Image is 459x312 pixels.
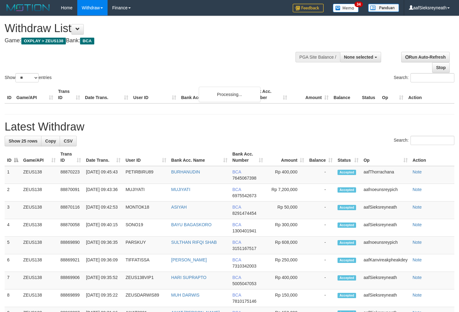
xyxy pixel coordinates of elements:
td: Rp 150,000 [266,289,307,307]
label: Search: [394,73,454,82]
td: 5 [5,237,21,254]
td: aafThorrachana [361,166,410,184]
a: Copy [41,136,60,146]
td: 88870091 [58,184,84,202]
span: Accepted [338,205,356,210]
td: ZEUSDARWIS89 [123,289,169,307]
td: Rp 7,200,000 [266,184,307,202]
span: BCA [232,257,241,262]
a: Run Auto-Refresh [401,52,450,62]
span: BCA [232,275,241,280]
td: aafSieksreyneath [361,202,410,219]
td: [DATE] 09:35:52 [83,272,123,289]
a: Note [413,240,422,245]
td: ZEUS138 [21,184,58,202]
a: Stop [432,62,450,73]
span: BCA [232,240,241,245]
td: 88869899 [58,289,84,307]
a: BAYU BAGASKORO [171,222,211,227]
span: Copy 7645067398 to clipboard [232,176,257,181]
td: ZEUS138 [21,272,58,289]
td: Rp 50,000 [266,202,307,219]
td: ZEUS138 [21,166,58,184]
th: Date Trans.: activate to sort column ascending [83,148,123,166]
span: Copy 7810175146 to clipboard [232,299,257,304]
a: Note [413,205,422,210]
td: Rp 400,000 [266,166,307,184]
span: None selected [344,55,373,60]
th: Bank Acc. Number: activate to sort column ascending [230,148,266,166]
td: ZEUS138 [21,219,58,237]
td: ZEUS138 [21,237,58,254]
span: Accepted [338,240,356,245]
td: PARSKUY [123,237,169,254]
td: ZEUS138 [21,202,58,219]
span: BCA [232,222,241,227]
span: Copy [45,139,56,144]
td: - [307,202,335,219]
th: User ID [131,86,179,103]
td: ZEUS138 [21,289,58,307]
td: [DATE] 09:36:35 [83,237,123,254]
td: - [307,166,335,184]
td: 88870116 [58,202,84,219]
td: 4 [5,219,21,237]
td: 88870223 [58,166,84,184]
a: [PERSON_NAME] [171,257,207,262]
span: Copy 3151167517 to clipboard [232,246,257,251]
span: Accepted [338,293,356,298]
span: Copy 6975542673 to clipboard [232,193,257,198]
td: SONO19 [123,219,169,237]
td: Rp 400,000 [266,272,307,289]
a: SULTHAN RIFQI SHAB [171,240,217,245]
td: aafnoeunsreypich [361,184,410,202]
th: ID: activate to sort column descending [5,148,21,166]
span: Accepted [338,223,356,228]
img: panduan.png [368,4,399,12]
td: 88869890 [58,237,84,254]
th: ID [5,86,14,103]
span: Accepted [338,275,356,281]
span: BCA [232,187,241,192]
h1: Withdraw List [5,22,300,35]
td: PETIRBIRU89 [123,166,169,184]
td: - [307,237,335,254]
td: - [307,289,335,307]
td: 3 [5,202,21,219]
th: User ID: activate to sort column ascending [123,148,169,166]
th: Trans ID: activate to sort column ascending [58,148,84,166]
span: 34 [355,2,363,7]
div: PGA Site Balance / [295,52,340,62]
td: 2 [5,184,21,202]
a: ASIYAH [171,205,187,210]
th: Balance [331,86,359,103]
td: [DATE] 09:35:22 [83,289,123,307]
th: Bank Acc. Name [179,86,248,103]
h4: Game: Bank: [5,38,300,44]
th: Bank Acc. Number [248,86,290,103]
td: - [307,219,335,237]
a: BURHANUDIN [171,169,200,174]
a: MUJIYATI [171,187,190,192]
td: 1 [5,166,21,184]
td: TIFFATISSA [123,254,169,272]
td: aafKanvireakpheakdey [361,254,410,272]
a: MUH DARWIS [171,293,200,297]
span: Copy 5005047053 to clipboard [232,281,257,286]
a: Note [413,275,422,280]
h1: Latest Withdraw [5,121,454,133]
td: aafSieksreyneath [361,289,410,307]
span: Accepted [338,258,356,263]
a: Note [413,222,422,227]
label: Show entries [5,73,52,82]
th: Game/API: activate to sort column ascending [21,148,58,166]
th: Op [380,86,406,103]
td: [DATE] 09:36:09 [83,254,123,272]
span: BCA [232,293,241,297]
th: Action [406,86,454,103]
a: HARI SUPRAPTO [171,275,206,280]
th: Op: activate to sort column ascending [361,148,410,166]
th: Date Trans. [83,86,131,103]
span: OXPLAY > ZEUS138 [21,38,66,44]
input: Search: [410,73,454,82]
